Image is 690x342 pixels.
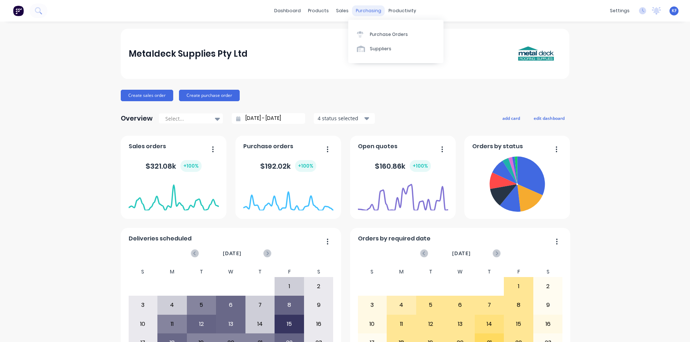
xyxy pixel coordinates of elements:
[417,315,445,333] div: 12
[387,267,416,277] div: M
[158,315,187,333] div: 11
[187,296,216,314] div: 5
[223,249,241,257] span: [DATE]
[271,5,304,16] a: dashboard
[129,142,166,151] span: Sales orders
[129,234,192,243] span: Deliveries scheduled
[358,142,397,151] span: Open quotes
[352,5,385,16] div: purchasing
[304,296,333,314] div: 9
[275,277,304,295] div: 1
[416,267,446,277] div: T
[358,267,387,277] div: S
[275,315,304,333] div: 15
[534,315,562,333] div: 16
[304,277,333,295] div: 2
[246,296,275,314] div: 7
[375,160,431,172] div: $ 160.86k
[129,315,157,333] div: 10
[358,296,387,314] div: 3
[128,267,158,277] div: S
[187,315,216,333] div: 12
[158,296,187,314] div: 4
[246,315,275,333] div: 14
[318,114,363,122] div: 4 status selected
[146,160,202,172] div: $ 321.08k
[180,160,202,172] div: + 100 %
[121,90,173,101] button: Create sales order
[472,142,523,151] span: Orders by status
[504,267,533,277] div: F
[358,315,387,333] div: 10
[504,277,533,295] div: 1
[121,111,153,126] div: Overview
[275,267,304,277] div: F
[157,267,187,277] div: M
[275,296,304,314] div: 8
[216,267,245,277] div: W
[129,296,157,314] div: 3
[370,46,391,52] div: Suppliers
[672,8,677,14] span: KF
[216,296,245,314] div: 6
[504,315,533,333] div: 15
[445,267,475,277] div: W
[504,296,533,314] div: 8
[533,267,563,277] div: S
[216,315,245,333] div: 13
[498,113,525,123] button: add card
[446,315,474,333] div: 13
[129,47,248,61] div: Metaldeck Supplies Pty Ltd
[314,113,375,124] button: 4 status selected
[475,315,504,333] div: 14
[179,90,240,101] button: Create purchase order
[511,41,561,66] img: Metaldeck Supplies Pty Ltd
[417,296,445,314] div: 5
[385,5,420,16] div: productivity
[534,277,562,295] div: 2
[370,31,408,38] div: Purchase Orders
[446,296,474,314] div: 6
[245,267,275,277] div: T
[606,5,633,16] div: settings
[260,160,316,172] div: $ 192.02k
[387,315,416,333] div: 11
[534,296,562,314] div: 9
[452,249,471,257] span: [DATE]
[332,5,352,16] div: sales
[475,296,504,314] div: 7
[387,296,416,314] div: 4
[295,160,316,172] div: + 100 %
[304,267,333,277] div: S
[348,27,443,41] a: Purchase Orders
[348,42,443,56] a: Suppliers
[243,142,293,151] span: Purchase orders
[13,5,24,16] img: Factory
[187,267,216,277] div: T
[304,5,332,16] div: products
[529,113,569,123] button: edit dashboard
[475,267,504,277] div: T
[358,234,431,243] span: Orders by required date
[410,160,431,172] div: + 100 %
[304,315,333,333] div: 16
